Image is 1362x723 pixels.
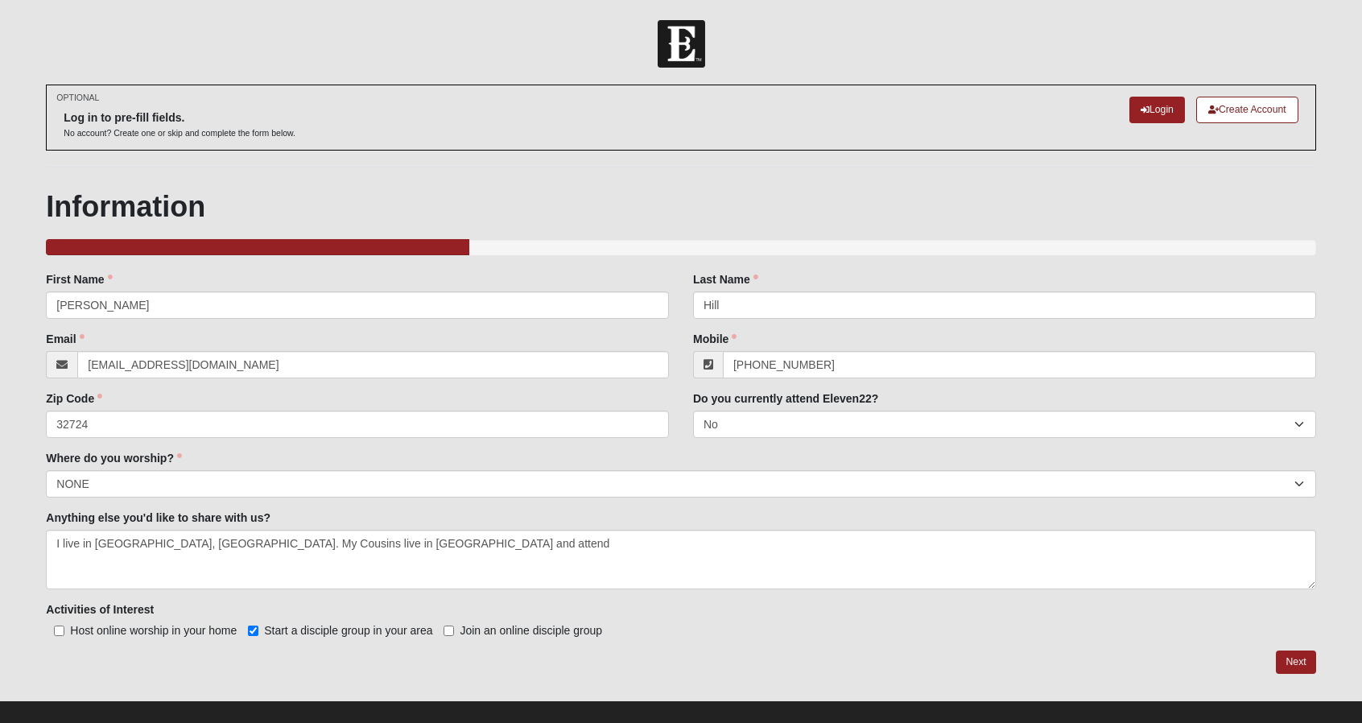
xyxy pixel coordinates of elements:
label: Anything else you'd like to share with us? [46,510,270,526]
a: Login [1129,97,1185,123]
a: Create Account [1196,97,1298,123]
label: Do you currently attend Eleven22? [693,390,878,407]
h1: Information [46,189,1315,224]
label: Where do you worship? [46,450,182,466]
h6: Log in to pre-fill fields. [64,111,295,125]
input: Start a disciple group in your area [248,626,258,636]
span: Join an online disciple group [460,624,602,637]
small: OPTIONAL [56,92,99,104]
p: No account? Create one or skip and complete the form below. [64,127,295,139]
label: Email [46,331,84,347]
label: Activities of Interest [46,601,154,618]
label: Mobile [693,331,737,347]
label: Last Name [693,271,758,287]
input: Join an online disciple group [444,626,454,636]
a: Next [1276,651,1315,674]
span: Start a disciple group in your area [264,624,432,637]
label: First Name [46,271,112,287]
label: Zip Code [46,390,102,407]
span: Host online worship in your home [70,624,237,637]
img: Church of Eleven22 Logo [658,20,705,68]
input: Host online worship in your home [54,626,64,636]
